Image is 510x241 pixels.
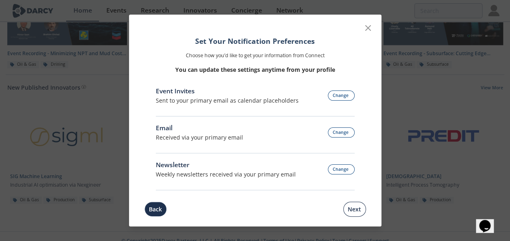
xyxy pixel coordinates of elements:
[156,96,299,105] div: Sent to your primary email as calendar placeholders
[144,202,167,217] button: Back
[328,90,355,101] button: Change
[328,127,355,138] button: Change
[156,160,296,170] div: Newsletter
[156,170,296,179] div: Weekly newsletters received via your primary email
[156,86,299,96] div: Event Invites
[328,164,355,174] button: Change
[156,123,243,133] div: Email
[156,133,243,142] p: Received via your primary email
[156,36,355,46] h1: Set Your Notification Preferences
[156,52,355,59] p: Choose how you’d like to get your information from Connect
[156,65,355,74] p: You can update these settings anytime from your profile
[476,209,502,233] iframe: chat widget
[343,202,366,217] button: Next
